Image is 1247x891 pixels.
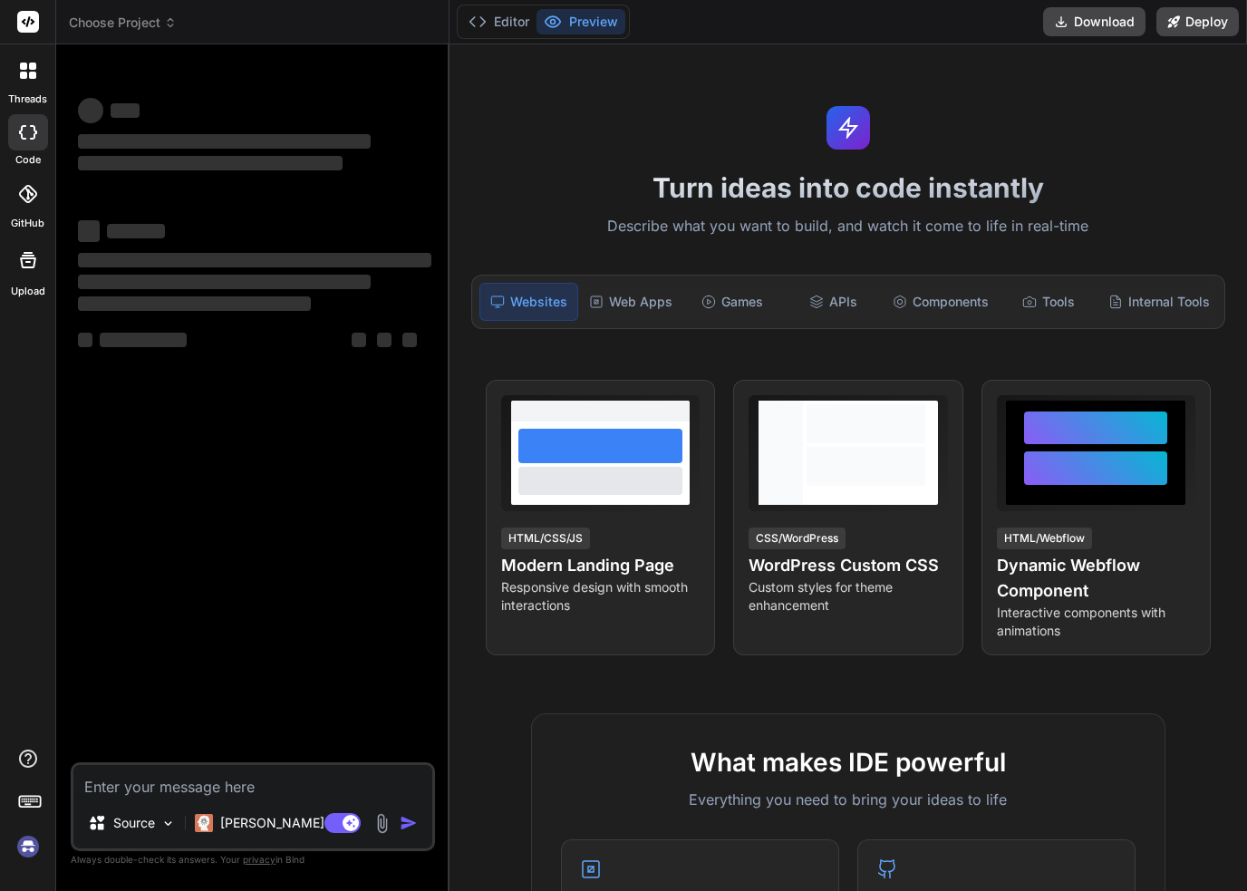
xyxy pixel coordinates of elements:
p: Interactive components with animations [997,604,1195,640]
div: Websites [479,283,579,321]
h4: WordPress Custom CSS [749,553,947,578]
button: Editor [461,9,536,34]
span: ‌ [111,103,140,118]
span: ‌ [377,333,391,347]
span: ‌ [78,156,343,170]
button: Deploy [1156,7,1239,36]
span: ‌ [78,134,371,149]
span: ‌ [402,333,417,347]
h4: Dynamic Webflow Component [997,553,1195,604]
span: ‌ [78,296,311,311]
div: HTML/CSS/JS [501,528,590,549]
h4: Modern Landing Page [501,553,700,578]
div: Web Apps [582,283,680,321]
label: code [15,152,41,168]
img: attachment [372,813,392,834]
button: Download [1043,7,1145,36]
div: APIs [785,283,883,321]
div: Components [885,283,996,321]
img: Claude 4 Sonnet [195,814,213,832]
span: ‌ [78,98,103,123]
span: ‌ [78,253,431,267]
img: Pick Models [160,816,176,831]
div: Games [683,283,781,321]
button: Preview [536,9,625,34]
p: [PERSON_NAME] 4 S.. [220,814,355,832]
span: privacy [243,854,275,865]
p: Responsive design with smooth interactions [501,578,700,615]
h1: Turn ideas into code instantly [460,171,1236,204]
p: Always double-check its answers. Your in Bind [71,851,435,868]
h2: What makes IDE powerful [561,743,1136,781]
span: ‌ [78,333,92,347]
p: Describe what you want to build, and watch it come to life in real-time [460,215,1236,238]
label: threads [8,92,47,107]
div: CSS/WordPress [749,528,846,549]
label: Upload [11,284,45,299]
span: ‌ [78,275,371,289]
div: Tools [1000,283,1097,321]
div: Internal Tools [1101,283,1217,321]
span: ‌ [352,333,366,347]
div: HTML/Webflow [997,528,1092,549]
img: signin [13,831,43,862]
img: icon [400,814,418,832]
span: ‌ [78,220,100,242]
p: Custom styles for theme enhancement [749,578,947,615]
span: ‌ [107,224,165,238]
p: Everything you need to bring your ideas to life [561,789,1136,810]
span: Choose Project [69,14,177,32]
label: GitHub [11,216,44,231]
p: Source [113,814,155,832]
span: ‌ [100,333,187,347]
